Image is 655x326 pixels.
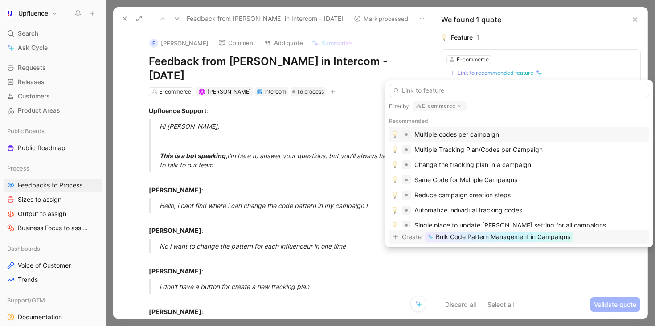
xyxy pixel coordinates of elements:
[391,192,398,199] img: 💡
[413,101,467,111] button: E-commerce
[391,131,398,138] img: 💡
[414,129,499,140] div: Multiple codes per campaign
[391,222,398,229] img: 💡
[414,159,531,170] div: Change the tracking plan in a campaign
[389,103,409,110] div: Filter by
[402,232,422,242] span: Create
[389,115,649,127] div: Recommended
[436,232,570,242] span: Bulk Code Pattern Management in Campaigns
[414,220,606,231] div: Single place to update [PERSON_NAME] setting for all campaigns
[414,175,517,185] div: Same Code for Multiple Campaigns
[391,207,398,214] img: 💡
[414,190,511,200] div: Reduce campaign creation steps
[414,144,543,155] div: Multiple Tracking Plan/Codes per Campaign
[391,176,398,183] img: 💡
[391,161,398,168] img: 💡
[391,146,398,153] img: 💡
[414,205,522,216] div: Automatize individual tracking codes
[389,84,649,97] input: Link to feature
